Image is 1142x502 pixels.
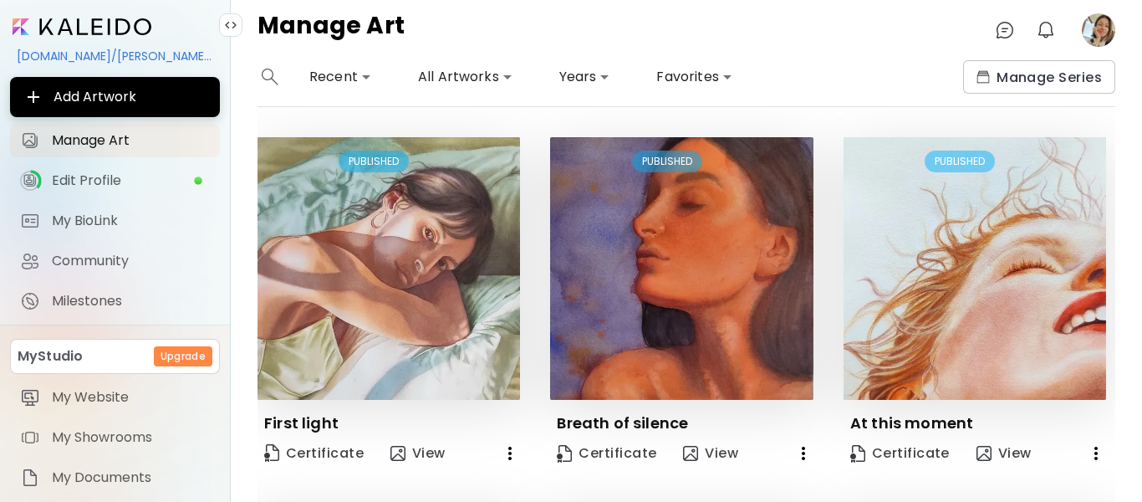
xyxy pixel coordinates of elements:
img: item [20,468,40,488]
span: My Documents [52,469,210,486]
img: Certificate [850,445,865,463]
p: At this moment [850,413,973,433]
div: PUBLISHED [632,151,702,172]
button: view-artView [384,437,452,470]
span: Certificate [264,443,364,465]
img: thumbnail [550,137,813,400]
span: Certificate [557,444,656,463]
img: Milestones icon [20,291,40,311]
a: itemMy Website [10,381,220,414]
div: PUBLISHED [339,151,409,172]
a: Manage Art iconManage Art [10,124,220,157]
div: Years [553,64,617,90]
img: thumbnail [844,137,1106,400]
button: view-artView [970,437,1038,470]
img: Certificate [264,444,279,462]
p: First light [264,413,339,433]
span: Community [52,253,210,269]
img: view-art [390,446,405,461]
img: Certificate [557,445,572,463]
span: Add Artwork [23,87,206,107]
a: iconcompleteEdit Profile [10,164,220,197]
span: Manage Series [976,69,1102,86]
button: bellIcon [1032,16,1060,44]
img: collections [976,70,990,84]
span: My BioLink [52,213,210,229]
img: Manage Art icon [20,131,40,151]
button: Add Artwork [10,77,220,117]
div: Favorites [650,64,738,90]
img: item [20,387,40,407]
img: search [262,69,278,85]
div: PUBLISHED [925,151,995,172]
p: MyStudio [18,346,83,366]
img: view-art [976,446,992,461]
img: My BioLink icon [20,211,40,231]
a: CertificateCertificate [550,437,663,470]
a: itemMy Showrooms [10,421,220,454]
img: thumbnail [257,137,520,400]
span: View [390,443,446,464]
img: chatIcon [995,20,1015,40]
h6: Upgrade [161,349,206,364]
img: item [20,428,40,448]
a: CertificateCertificate [844,437,956,470]
span: Certificate [850,444,950,463]
div: All Artworks [411,64,519,90]
img: bellIcon [1036,20,1056,40]
a: completeMy BioLink iconMy BioLink [10,204,220,238]
button: view-artView [676,437,745,470]
p: Breath of silence [557,413,688,433]
span: Edit Profile [52,172,193,189]
span: View [683,444,738,463]
a: CertificateCertificate [257,437,370,470]
button: search [257,60,283,94]
a: Community iconCommunity [10,244,220,278]
div: Recent [303,64,378,90]
a: itemMy Documents [10,461,220,494]
span: Milestones [52,293,210,310]
div: [DOMAIN_NAME]/[PERSON_NAME][DOMAIN_NAME] [10,42,220,70]
span: My Showrooms [52,429,210,446]
span: My Website [52,389,210,406]
span: View [976,444,1032,463]
img: view-art [683,446,698,461]
img: Community icon [20,251,40,271]
a: completeMilestones iconMilestones [10,284,220,318]
span: Manage Art [52,132,210,149]
button: collectionsManage Series [963,60,1115,94]
h4: Manage Art [257,13,405,47]
img: collapse [224,18,237,32]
